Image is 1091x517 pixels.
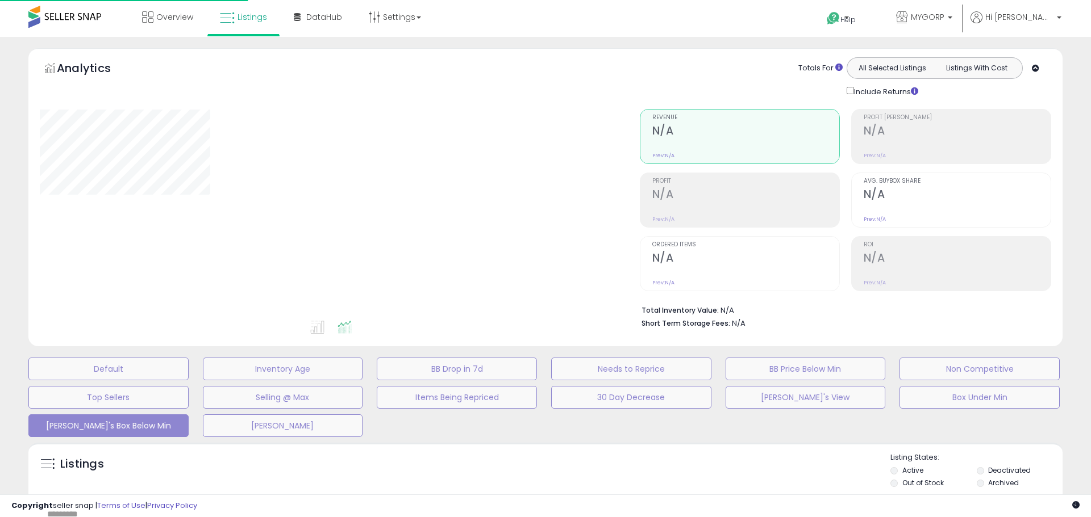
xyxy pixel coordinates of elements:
[864,251,1051,267] h2: N/A
[798,63,843,74] div: Totals For
[652,115,839,121] span: Revenue
[726,358,886,380] button: BB Price Below Min
[985,11,1053,23] span: Hi [PERSON_NAME]
[652,251,839,267] h2: N/A
[971,11,1061,37] a: Hi [PERSON_NAME]
[726,386,886,409] button: [PERSON_NAME]'s View
[238,11,267,23] span: Listings
[11,500,53,511] strong: Copyright
[28,386,189,409] button: Top Sellers
[377,386,537,409] button: Items Being Repriced
[642,318,730,328] b: Short Term Storage Fees:
[652,188,839,203] h2: N/A
[900,386,1060,409] button: Box Under Min
[818,3,878,37] a: Help
[911,11,944,23] span: MYGORP
[864,152,886,159] small: Prev: N/A
[551,358,711,380] button: Needs to Reprice
[652,279,674,286] small: Prev: N/A
[652,152,674,159] small: Prev: N/A
[864,216,886,222] small: Prev: N/A
[850,61,935,75] button: All Selected Listings
[652,124,839,140] h2: N/A
[826,11,840,26] i: Get Help
[652,242,839,248] span: Ordered Items
[652,178,839,184] span: Profit
[838,85,932,98] div: Include Returns
[203,414,363,437] button: [PERSON_NAME]
[203,386,363,409] button: Selling @ Max
[864,188,1051,203] h2: N/A
[377,358,537,380] button: BB Drop in 7d
[732,318,746,329] span: N/A
[551,386,711,409] button: 30 Day Decrease
[840,15,856,24] span: Help
[900,358,1060,380] button: Non Competitive
[864,279,886,286] small: Prev: N/A
[642,302,1043,316] li: N/A
[203,358,363,380] button: Inventory Age
[11,501,197,511] div: seller snap | |
[864,242,1051,248] span: ROI
[934,61,1019,75] button: Listings With Cost
[28,358,189,380] button: Default
[306,11,342,23] span: DataHub
[28,414,189,437] button: [PERSON_NAME]'s Box Below Min
[864,178,1051,184] span: Avg. Buybox Share
[57,60,133,79] h5: Analytics
[642,305,719,315] b: Total Inventory Value:
[156,11,193,23] span: Overview
[864,115,1051,121] span: Profit [PERSON_NAME]
[652,216,674,222] small: Prev: N/A
[864,124,1051,140] h2: N/A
